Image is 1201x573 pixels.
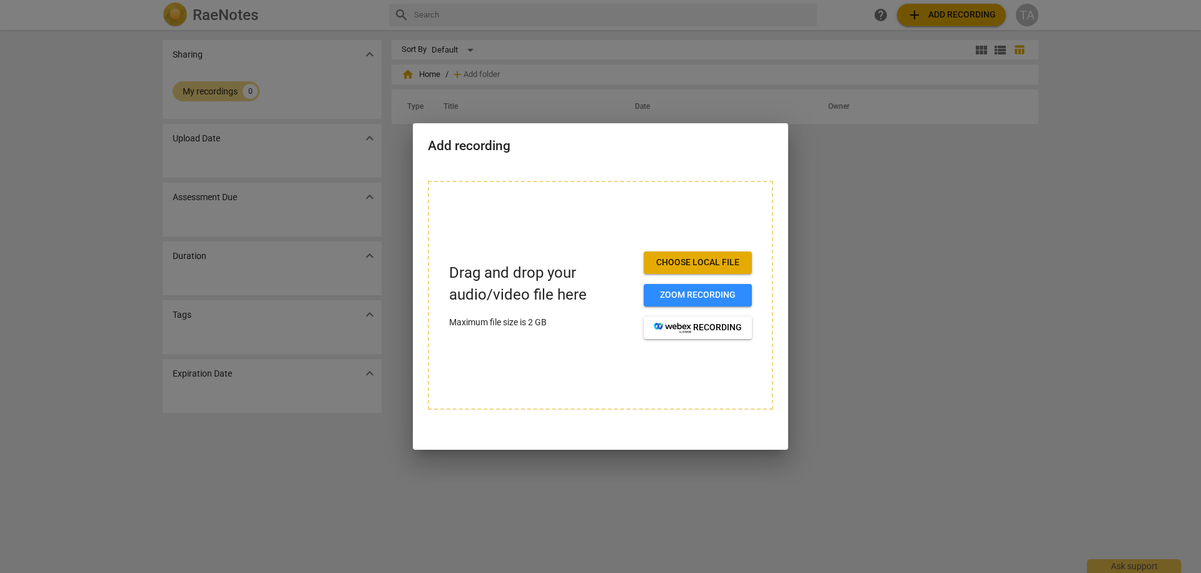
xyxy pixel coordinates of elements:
[644,317,752,339] button: recording
[654,322,742,334] span: recording
[654,256,742,269] span: Choose local file
[644,284,752,307] button: Zoom recording
[644,251,752,274] button: Choose local file
[428,138,773,154] h2: Add recording
[654,289,742,302] span: Zoom recording
[449,316,634,329] p: Maximum file size is 2 GB
[449,262,634,306] p: Drag and drop your audio/video file here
